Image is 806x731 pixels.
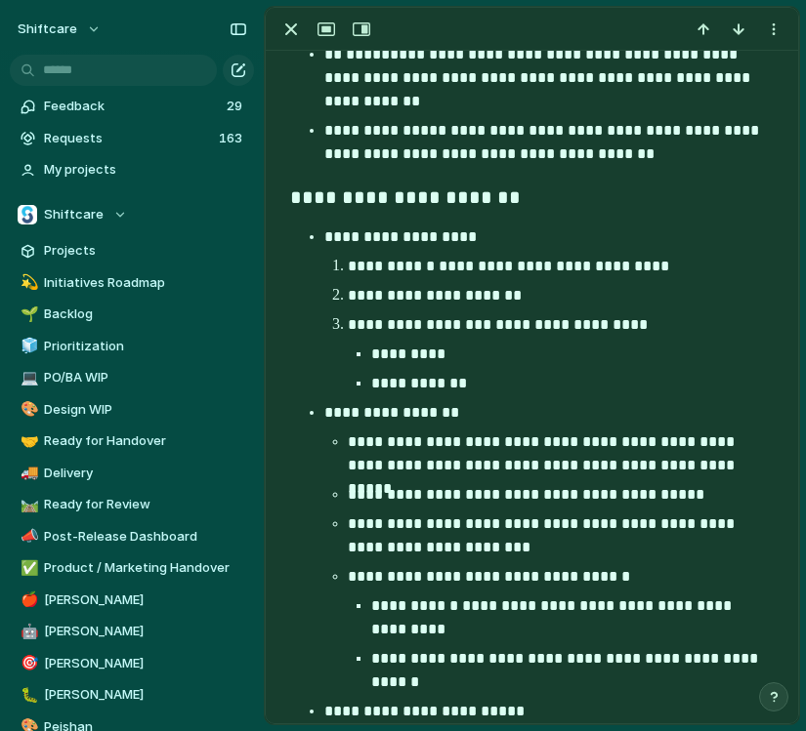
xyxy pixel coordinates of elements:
a: 🍎[PERSON_NAME] [10,586,254,615]
div: 🤖 [21,621,34,643]
button: shiftcare [9,14,111,45]
div: 🚚 [21,462,34,484]
button: 🎨 [18,400,37,420]
button: 🤖 [18,622,37,641]
span: Projects [44,241,247,261]
a: 📣Post-Release Dashboard [10,522,254,551]
div: 💫 [21,271,34,294]
span: Shiftcare [44,205,104,224]
div: 🐛 [21,684,34,707]
button: 🍎 [18,590,37,610]
button: 🧊 [18,337,37,356]
button: 🚚 [18,464,37,483]
button: 🎯 [18,654,37,673]
a: ✅Product / Marketing Handover [10,553,254,583]
span: Feedback [44,97,221,116]
span: [PERSON_NAME] [44,654,247,673]
span: Backlog [44,305,247,324]
a: 🌱Backlog [10,300,254,329]
button: 📣 [18,527,37,547]
button: Shiftcare [10,200,254,229]
span: PO/BA WIP [44,368,247,387]
button: ✅ [18,558,37,578]
a: Requests163 [10,124,254,153]
span: [PERSON_NAME] [44,685,247,705]
button: 🛤️ [18,495,37,514]
span: shiftcare [18,20,77,39]
a: 💫Initiatives Roadmap [10,268,254,298]
button: 💫 [18,273,37,293]
span: Requests [44,129,213,148]
span: 163 [219,129,246,148]
span: [PERSON_NAME] [44,622,247,641]
a: 🛤️Ready for Review [10,490,254,519]
span: Post-Release Dashboard [44,527,247,547]
span: Delivery [44,464,247,483]
div: 🧊 [21,335,34,357]
div: 💻 [21,367,34,389]
span: Ready for Handover [44,431,247,451]
div: 🤝 [21,430,34,453]
span: Ready for Review [44,495,247,514]
a: 🎯[PERSON_NAME] [10,649,254,678]
button: 💻 [18,368,37,387]
a: 🚚Delivery [10,459,254,488]
span: Design WIP [44,400,247,420]
a: 💻PO/BA WIP [10,363,254,392]
a: 🎨Design WIP [10,395,254,425]
div: 🍎 [21,589,34,611]
span: 29 [227,97,246,116]
span: Initiatives Roadmap [44,273,247,293]
a: 🧊Prioritization [10,332,254,361]
a: 🐛[PERSON_NAME] [10,680,254,710]
span: [PERSON_NAME] [44,590,247,610]
a: My projects [10,155,254,184]
button: 🤝 [18,431,37,451]
div: 🛤️ [21,494,34,516]
span: Prioritization [44,337,247,356]
a: Feedback29 [10,92,254,121]
button: 🐛 [18,685,37,705]
a: Projects [10,236,254,265]
a: 🤖[PERSON_NAME] [10,617,254,646]
div: 🌱 [21,304,34,326]
span: Product / Marketing Handover [44,558,247,578]
div: 🎯 [21,652,34,674]
div: ✅ [21,557,34,580]
button: 🌱 [18,305,37,324]
div: 🎨 [21,398,34,421]
a: 🤝Ready for Handover [10,426,254,456]
span: My projects [44,160,247,180]
div: 📣 [21,525,34,548]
